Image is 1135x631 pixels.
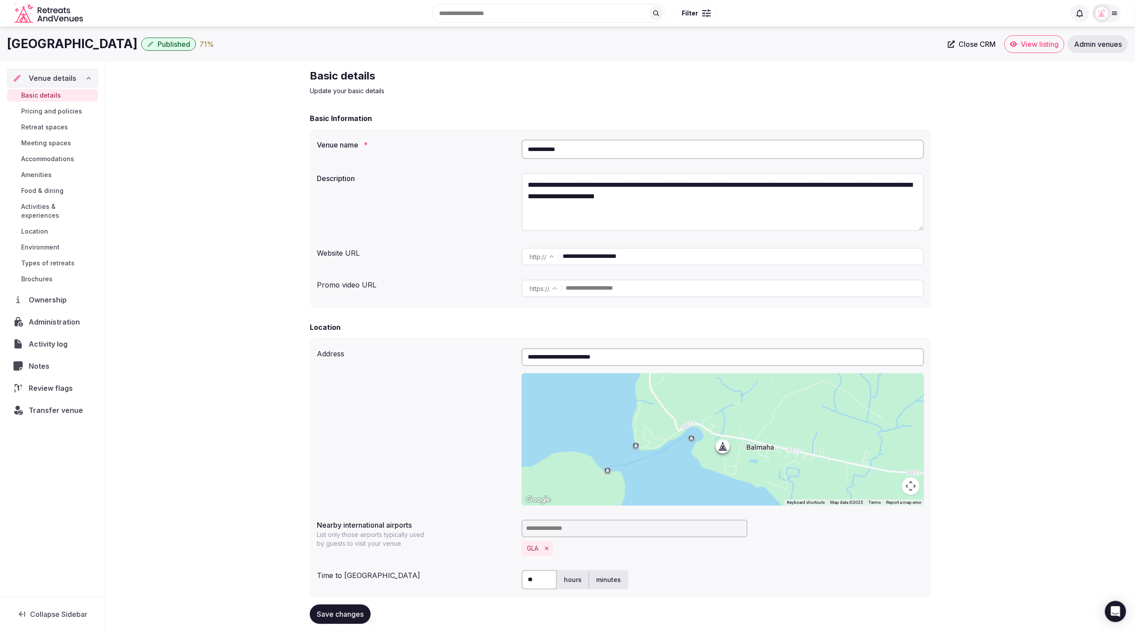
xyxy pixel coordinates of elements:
[7,200,98,222] a: Activities & experiences
[21,107,82,116] span: Pricing and policies
[29,339,71,349] span: Activity log
[21,202,94,220] span: Activities & experiences
[7,169,98,181] a: Amenities
[21,275,53,283] span: Brochures
[317,610,364,619] span: Save changes
[29,317,83,327] span: Administration
[7,379,98,397] a: 1Review flags
[7,335,98,353] a: Activity log
[682,9,699,18] span: Filter
[1105,601,1126,622] div: Open Intercom Messenger
[943,35,1001,53] a: Close CRM
[14,4,85,23] a: Visit the homepage
[7,357,98,375] a: Notes
[21,243,60,252] span: Environment
[141,38,196,51] button: Published
[7,35,138,53] h1: [GEOGRAPHIC_DATA]
[1096,7,1108,19] img: miaceralde
[7,291,98,309] a: Ownership
[1074,40,1122,49] span: Admin venues
[29,383,76,393] span: Review flags
[7,605,98,624] button: Collapse Sidebar
[21,155,74,163] span: Accommodations
[7,313,98,331] a: Administration
[7,257,98,269] a: Types of retreats
[199,39,214,49] div: 71 %
[7,273,98,285] a: Brochures
[7,401,98,419] button: Transfer venue
[21,186,64,195] span: Food & dining
[676,5,717,22] button: Filter
[29,361,53,371] span: Notes
[158,40,190,49] span: Published
[7,121,98,133] a: Retreat spaces
[958,40,996,49] span: Close CRM
[199,39,214,49] button: 71%
[7,153,98,165] a: Accommodations
[310,605,371,624] button: Save changes
[14,4,85,23] svg: Retreats and Venues company logo
[1068,35,1128,53] a: Admin venues
[15,385,22,392] span: 1
[1021,40,1059,49] span: View listing
[7,185,98,197] a: Food & dining
[7,241,98,253] a: Environment
[7,105,98,117] a: Pricing and policies
[1004,35,1064,53] a: View listing
[21,123,68,132] span: Retreat spaces
[21,91,61,100] span: Basic details
[21,259,75,268] span: Types of retreats
[21,227,48,236] span: Location
[7,89,98,102] a: Basic details
[7,225,98,238] a: Location
[29,295,70,305] span: Ownership
[29,73,76,83] span: Venue details
[30,610,87,619] span: Collapse Sidebar
[21,139,71,147] span: Meeting spaces
[29,405,83,416] span: Transfer venue
[7,137,98,149] a: Meeting spaces
[21,170,52,179] span: Amenities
